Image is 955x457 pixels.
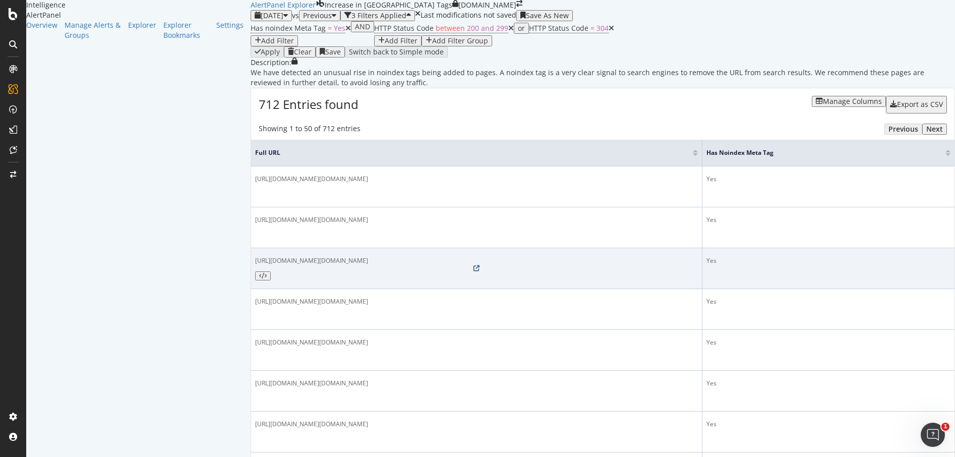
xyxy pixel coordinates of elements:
[26,20,57,30] a: Overview
[261,11,283,20] span: 2025 Oct. 14th
[303,11,332,20] span: Previous
[436,23,465,33] span: between
[255,271,271,280] button: View HTML Source
[706,256,950,265] div: Yes
[284,46,316,58] button: Clear
[706,148,930,157] span: Has noindex Meta Tag
[259,96,359,112] span: 712 Entries found
[334,23,345,33] span: Yes
[926,125,943,133] div: Next
[65,20,121,40] a: Manage Alerts & Groups
[897,100,943,108] div: Export as CSV
[251,10,292,21] button: [DATE]
[251,58,291,68] div: Description:
[255,265,698,271] a: Visit Online Page
[921,423,945,447] iframe: Intercom live chat
[128,20,156,30] a: Explorer
[255,338,368,347] span: [URL][DOMAIN_NAME][DOMAIN_NAME]
[706,338,950,347] div: Yes
[340,10,415,21] button: 3 Filters Applied
[374,35,422,46] button: Add Filter
[261,37,294,45] div: Add Filter
[823,97,882,105] div: Manage Columns
[706,175,950,184] div: Yes
[422,35,492,46] button: Add Filter Group
[255,148,678,157] span: Full URL
[706,420,950,429] div: Yes
[255,256,368,265] span: [URL][DOMAIN_NAME][DOMAIN_NAME]
[255,420,368,428] span: [URL][DOMAIN_NAME][DOMAIN_NAME]
[516,10,573,21] button: Save As New
[299,10,340,21] button: Previous
[255,379,368,387] span: [URL][DOMAIN_NAME][DOMAIN_NAME]
[514,23,529,34] button: or
[292,11,299,21] span: vs
[316,46,345,58] button: Save
[706,379,950,388] div: Yes
[259,124,361,135] div: Showing 1 to 50 of 712 entries
[26,10,251,20] div: AlertPanel
[325,48,341,56] div: Save
[922,124,947,135] button: Next
[529,23,588,33] span: HTTP Status Code
[351,12,406,20] div: 3 Filters Applied
[467,23,508,33] span: 200 and 299
[349,48,444,56] div: Switch back to Simple mode
[255,175,368,183] span: [URL][DOMAIN_NAME][DOMAIN_NAME]
[255,297,368,306] span: [URL][DOMAIN_NAME][DOMAIN_NAME]
[251,35,298,46] button: Add Filter
[294,48,312,56] div: Clear
[261,48,280,56] div: Apply
[351,21,374,32] button: AND
[888,125,918,133] div: Previous
[590,23,594,33] span: =
[526,12,569,20] div: Save As New
[415,10,421,17] div: times
[421,10,516,21] div: Last modifications not saved
[812,96,886,107] button: Manage Columns
[251,46,284,58] button: Apply
[355,23,370,31] div: AND
[216,20,244,30] a: Settings
[432,37,488,45] div: Add Filter Group
[163,20,209,40] a: Explorer Bookmarks
[251,68,955,88] div: We have detected an unusual rise in noindex tags being added to pages. A noindex tag is a very cl...
[328,23,332,33] span: =
[345,46,448,58] button: Switch back to Simple mode
[706,297,950,306] div: Yes
[596,23,609,33] span: 304
[884,124,922,135] button: Previous
[706,215,950,224] div: Yes
[255,215,368,224] span: [URL][DOMAIN_NAME][DOMAIN_NAME]
[518,24,525,32] div: or
[941,423,949,431] span: 1
[886,96,947,113] button: Export as CSV
[374,23,434,33] span: HTTP Status Code
[251,23,326,33] span: Has noindex Meta Tag
[385,37,417,45] div: Add Filter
